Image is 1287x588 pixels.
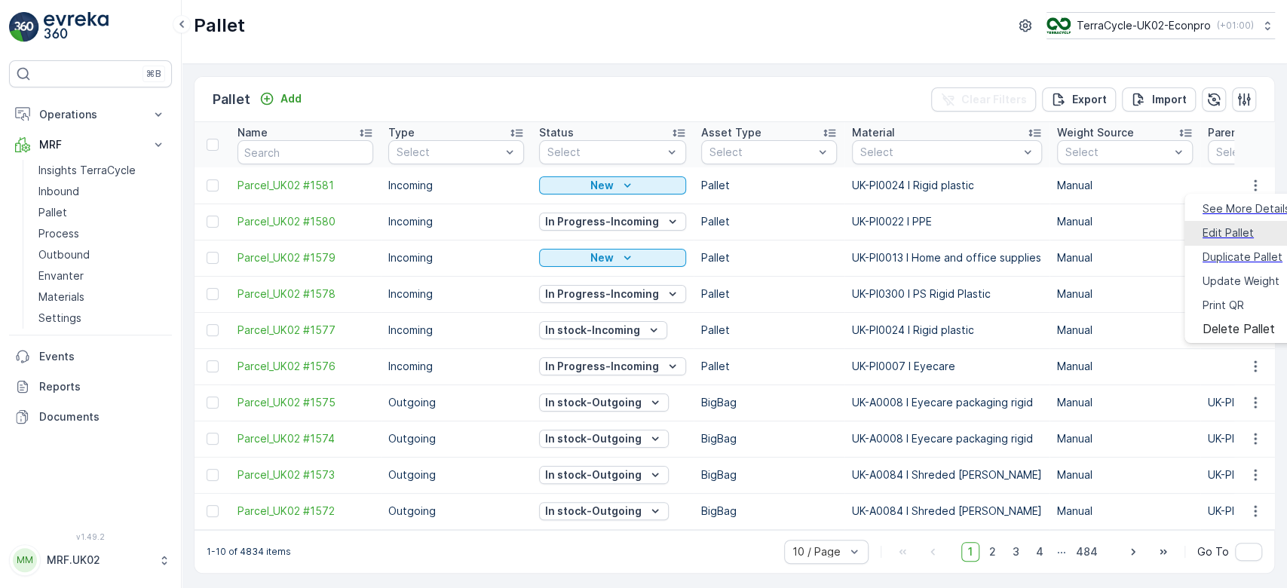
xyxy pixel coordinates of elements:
[381,240,532,276] td: Incoming
[545,323,640,338] p: In stock-Incoming
[207,216,219,228] div: Toggle Row Selected
[539,430,669,448] button: In stock-Outgoing
[381,421,532,457] td: Outgoing
[38,163,136,178] p: Insights TerraCycle
[237,395,373,410] a: Parcel_UK02 #1575
[694,240,844,276] td: Pallet
[844,312,1050,348] td: UK-PI0024 I Rigid plastic
[694,167,844,204] td: Pallet
[1152,92,1187,107] p: Import
[1050,348,1200,384] td: Manual
[237,178,373,193] a: Parcel_UK02 #1581
[844,493,1050,529] td: UK-A0084 I Shreded [PERSON_NAME]
[146,68,161,80] p: ⌘B
[961,92,1027,107] p: Clear Filters
[237,286,373,302] span: Parcel_UK02 #1578
[9,341,172,372] a: Events
[694,348,844,384] td: Pallet
[1203,225,1254,240] span: Edit Pallet
[32,308,172,329] a: Settings
[1203,298,1244,313] span: Print QR
[539,249,686,267] button: New
[539,125,574,140] p: Status
[237,467,373,482] span: Parcel_UK02 #1573
[207,252,219,264] div: Toggle Row Selected
[844,348,1050,384] td: UK-PI0007 I Eyecare
[32,181,172,202] a: Inbound
[590,178,614,193] p: New
[38,311,81,326] p: Settings
[381,348,532,384] td: Incoming
[539,176,686,194] button: New
[694,457,844,493] td: BigBag
[590,250,614,265] p: New
[32,202,172,223] a: Pallet
[207,179,219,191] div: Toggle Row Selected
[388,125,415,140] p: Type
[237,504,373,519] span: Parcel_UK02 #1572
[381,204,532,240] td: Incoming
[1203,274,1279,289] span: Update Weight
[237,125,268,140] p: Name
[207,469,219,481] div: Toggle Row Selected
[961,542,979,562] span: 1
[860,145,1019,160] p: Select
[1046,12,1275,39] button: TerraCycle-UK02-Econpro(+01:00)
[253,90,308,108] button: Add
[9,12,39,42] img: logo
[539,394,669,412] button: In stock-Outgoing
[694,493,844,529] td: BigBag
[39,107,142,122] p: Operations
[547,145,663,160] p: Select
[39,349,166,364] p: Events
[32,244,172,265] a: Outbound
[381,276,532,312] td: Incoming
[1050,457,1200,493] td: Manual
[545,431,642,446] p: In stock-Outgoing
[9,100,172,130] button: Operations
[852,125,895,140] p: Material
[1203,250,1282,265] a: Duplicate Pallet
[1050,240,1200,276] td: Manual
[38,268,84,283] p: Envanter
[694,276,844,312] td: Pallet
[539,321,667,339] button: In stock-Incoming
[237,323,373,338] a: Parcel_UK02 #1577
[9,372,172,402] a: Reports
[545,214,659,229] p: In Progress-Incoming
[1042,87,1116,112] button: Export
[1029,542,1050,562] span: 4
[539,466,669,484] button: In stock-Outgoing
[207,505,219,517] div: Toggle Row Selected
[694,204,844,240] td: Pallet
[32,286,172,308] a: Materials
[539,285,686,303] button: In Progress-Incoming
[1057,125,1134,140] p: Weight Source
[1006,542,1026,562] span: 3
[9,544,172,576] button: MMMRF.UK02
[844,384,1050,421] td: UK-A0008 I Eyecare packaging rigid
[381,312,532,348] td: Incoming
[1050,276,1200,312] td: Manual
[9,130,172,160] button: MRF
[844,167,1050,204] td: UK-PI0024 I Rigid plastic
[39,409,166,424] p: Documents
[237,250,373,265] span: Parcel_UK02 #1579
[1069,542,1105,562] span: 484
[545,504,642,519] p: In stock-Outgoing
[237,431,373,446] span: Parcel_UK02 #1574
[1065,145,1169,160] p: Select
[280,91,302,106] p: Add
[237,214,373,229] span: Parcel_UK02 #1580
[539,213,686,231] button: In Progress-Incoming
[9,402,172,432] a: Documents
[9,532,172,541] span: v 1.49.2
[237,359,373,374] span: Parcel_UK02 #1576
[1046,17,1071,34] img: terracycle_logo_wKaHoWT.png
[32,160,172,181] a: Insights TerraCycle
[701,125,761,140] p: Asset Type
[39,137,142,152] p: MRF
